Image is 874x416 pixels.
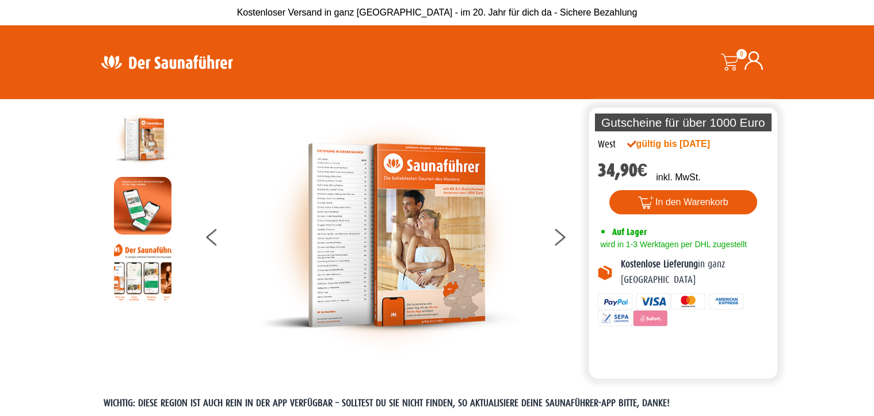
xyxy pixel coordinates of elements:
[598,160,648,181] bdi: 34,90
[627,137,735,151] div: gültig bis [DATE]
[104,398,670,409] span: WICHTIG: DIESE REGION IST AUCH REIN IN DER APP VERFÜGBAR – SOLLTEST DU SIE NICHT FINDEN, SO AKTUA...
[595,114,772,131] p: Gutscheine für über 1000 Euro
[612,226,647,237] span: Auf Lager
[598,240,747,249] span: wird in 1-3 Werktagen per DHL zugestellt
[260,111,519,360] img: der-saunafuehrer-2025-west
[736,49,747,59] span: 0
[114,243,171,301] img: Anleitung7tn
[114,111,171,168] img: der-saunafuehrer-2025-west
[621,257,769,288] p: in ganz [GEOGRAPHIC_DATA]
[609,190,757,214] button: In den Warenkorb
[656,171,700,184] p: inkl. MwSt.
[114,177,171,235] img: MOCKUP-iPhone_regional
[598,137,616,152] div: West
[638,160,648,181] span: €
[237,7,638,17] span: Kostenloser Versand in ganz [GEOGRAPHIC_DATA] - im 20. Jahr für dich da - Sichere Bezahlung
[621,259,698,270] b: Kostenlose Lieferung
